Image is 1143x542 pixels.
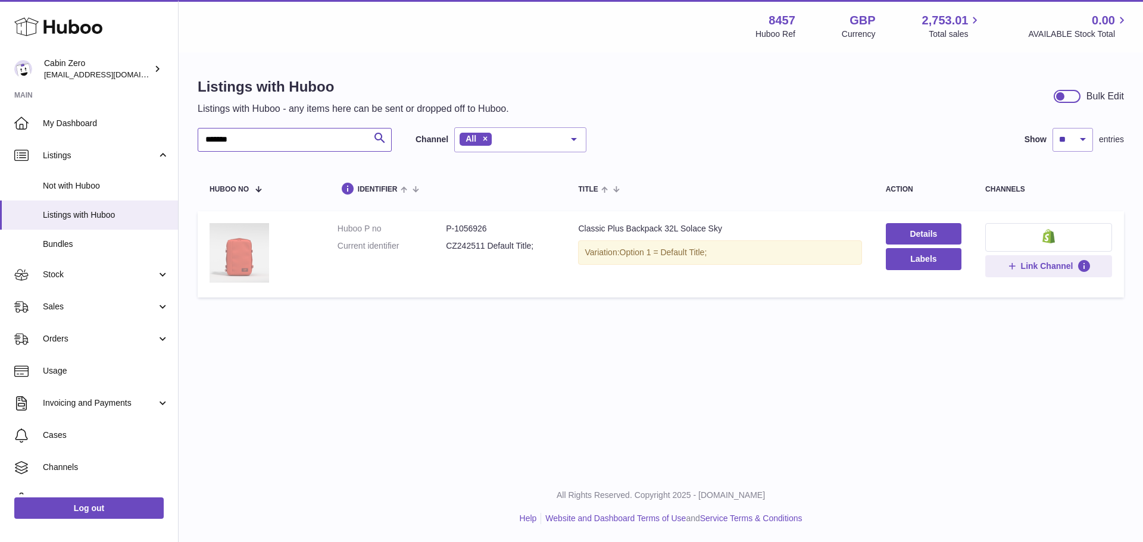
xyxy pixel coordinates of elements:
[755,29,795,40] div: Huboo Ref
[43,209,169,221] span: Listings with Huboo
[43,365,169,377] span: Usage
[1028,12,1129,40] a: 0.00 AVAILABLE Stock Total
[520,513,537,523] a: Help
[1028,29,1129,40] span: AVAILABLE Stock Total
[416,134,448,145] label: Channel
[922,12,982,40] a: 2,753.01 Total sales
[44,70,175,79] span: [EMAIL_ADDRESS][DOMAIN_NAME]
[43,494,169,505] span: Settings
[985,186,1112,193] div: channels
[466,134,476,143] span: All
[1021,261,1073,271] span: Link Channel
[1099,134,1124,145] span: entries
[14,497,164,519] a: Log out
[14,60,32,78] img: internalAdmin-8457@internal.huboo.com
[578,186,598,193] span: title
[700,513,802,523] a: Service Terms & Conditions
[43,301,157,312] span: Sales
[43,462,169,473] span: Channels
[338,223,446,234] dt: Huboo P no
[210,223,269,283] img: Classic Plus Backpack 32L Solace Sky
[578,240,861,265] div: Variation:
[769,12,795,29] strong: 8457
[929,29,982,40] span: Total sales
[578,223,861,234] div: Classic Plus Backpack 32L Solace Sky
[886,248,961,270] button: Labels
[43,269,157,280] span: Stock
[541,513,802,524] li: and
[43,397,157,409] span: Invoicing and Payments
[358,186,398,193] span: identifier
[43,150,157,161] span: Listings
[886,186,961,193] div: action
[446,223,554,234] dd: P-1056926
[188,490,1133,501] p: All Rights Reserved. Copyright 2025 - [DOMAIN_NAME]
[43,430,169,441] span: Cases
[985,255,1112,277] button: Link Channel
[1092,12,1115,29] span: 0.00
[1025,134,1047,145] label: Show
[43,180,169,192] span: Not with Huboo
[198,77,509,96] h1: Listings with Huboo
[338,240,446,252] dt: Current identifier
[886,223,961,245] a: Details
[446,240,554,252] dd: CZ242511 Default Title;
[44,58,151,80] div: Cabin Zero
[620,247,707,257] span: Option 1 = Default Title;
[850,12,875,29] strong: GBP
[1086,90,1124,103] div: Bulk Edit
[43,333,157,344] span: Orders
[43,239,169,250] span: Bundles
[842,29,876,40] div: Currency
[198,102,509,115] p: Listings with Huboo - any items here can be sent or dropped off to Huboo.
[210,186,249,193] span: Huboo no
[1042,229,1055,243] img: shopify-small.png
[545,513,686,523] a: Website and Dashboard Terms of Use
[922,12,969,29] span: 2,753.01
[43,118,169,129] span: My Dashboard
